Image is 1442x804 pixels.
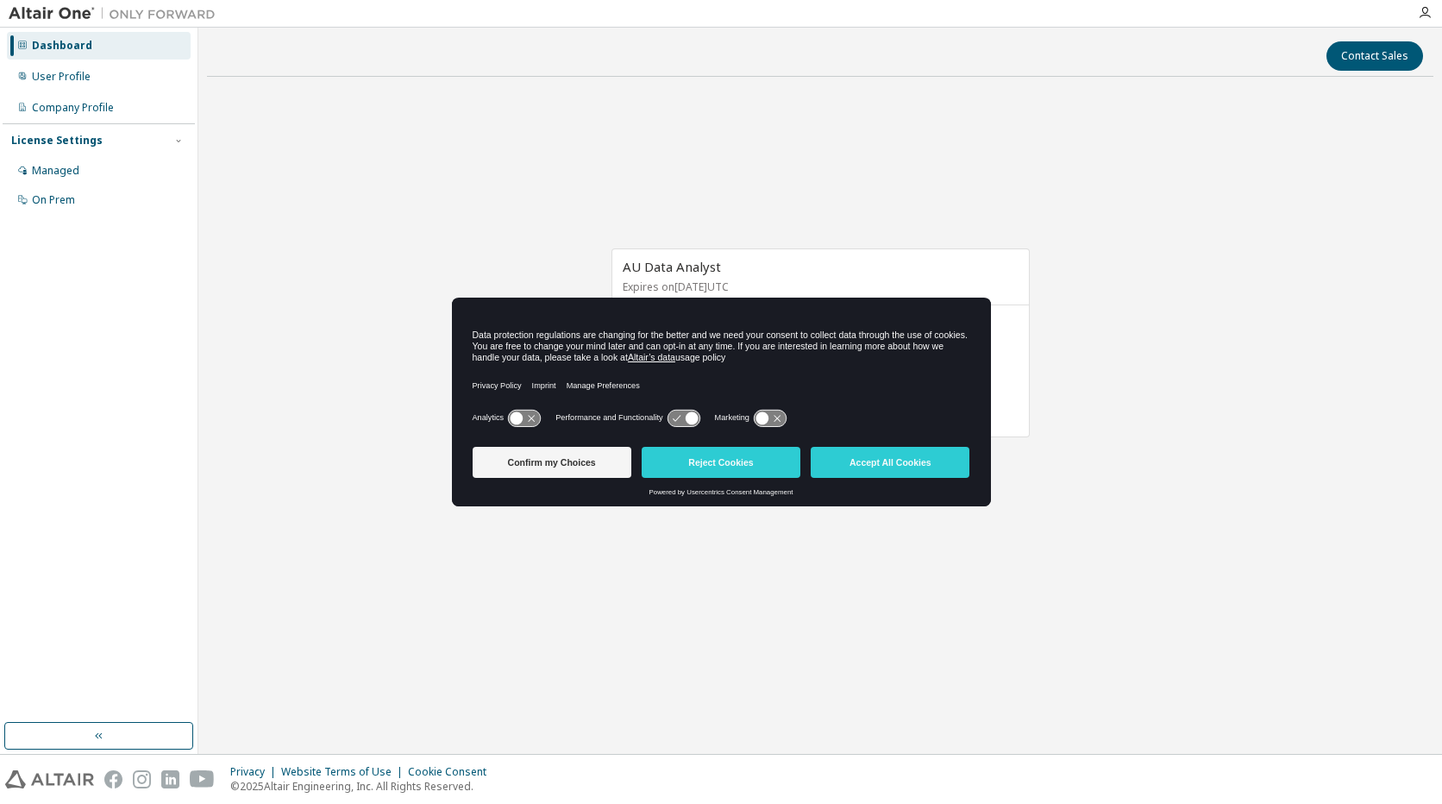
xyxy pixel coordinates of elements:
[32,101,114,115] div: Company Profile
[104,770,122,788] img: facebook.svg
[230,765,281,779] div: Privacy
[623,258,721,275] span: AU Data Analyst
[133,770,151,788] img: instagram.svg
[408,765,497,779] div: Cookie Consent
[32,193,75,207] div: On Prem
[190,770,215,788] img: youtube.svg
[32,164,79,178] div: Managed
[623,280,1014,294] p: Expires on [DATE] UTC
[32,70,91,84] div: User Profile
[5,770,94,788] img: altair_logo.svg
[1326,41,1423,71] button: Contact Sales
[230,779,497,794] p: © 2025 Altair Engineering, Inc. All Rights Reserved.
[281,765,408,779] div: Website Terms of Use
[9,5,224,22] img: Altair One
[32,39,92,53] div: Dashboard
[161,770,179,788] img: linkedin.svg
[11,134,103,148] div: License Settings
